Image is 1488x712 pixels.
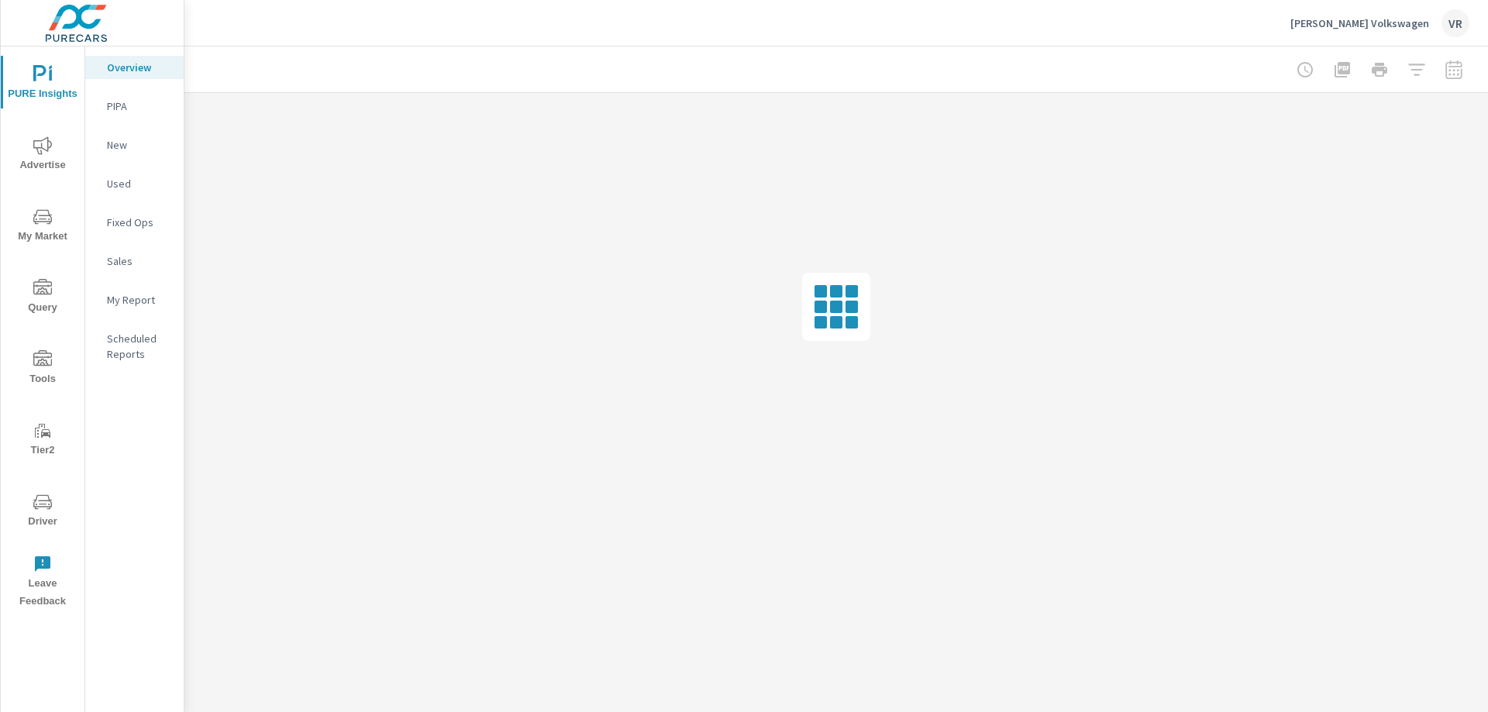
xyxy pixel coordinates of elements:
div: Sales [85,249,184,273]
div: PIPA [85,95,184,118]
div: nav menu [1,46,84,617]
span: Driver [5,493,80,531]
div: Fixed Ops [85,211,184,234]
div: Overview [85,56,184,79]
p: My Report [107,292,171,308]
span: Tier2 [5,421,80,459]
p: Overview [107,60,171,75]
p: Fixed Ops [107,215,171,230]
span: Tools [5,350,80,388]
p: Used [107,176,171,191]
p: Scheduled Reports [107,331,171,362]
span: PURE Insights [5,65,80,103]
div: VR [1441,9,1469,37]
p: PIPA [107,98,171,114]
p: New [107,137,171,153]
span: Advertise [5,136,80,174]
div: Scheduled Reports [85,327,184,366]
span: Query [5,279,80,317]
div: New [85,133,184,157]
span: My Market [5,208,80,246]
p: Sales [107,253,171,269]
div: My Report [85,288,184,311]
p: [PERSON_NAME] Volkswagen [1290,16,1429,30]
div: Used [85,172,184,195]
span: Leave Feedback [5,555,80,611]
